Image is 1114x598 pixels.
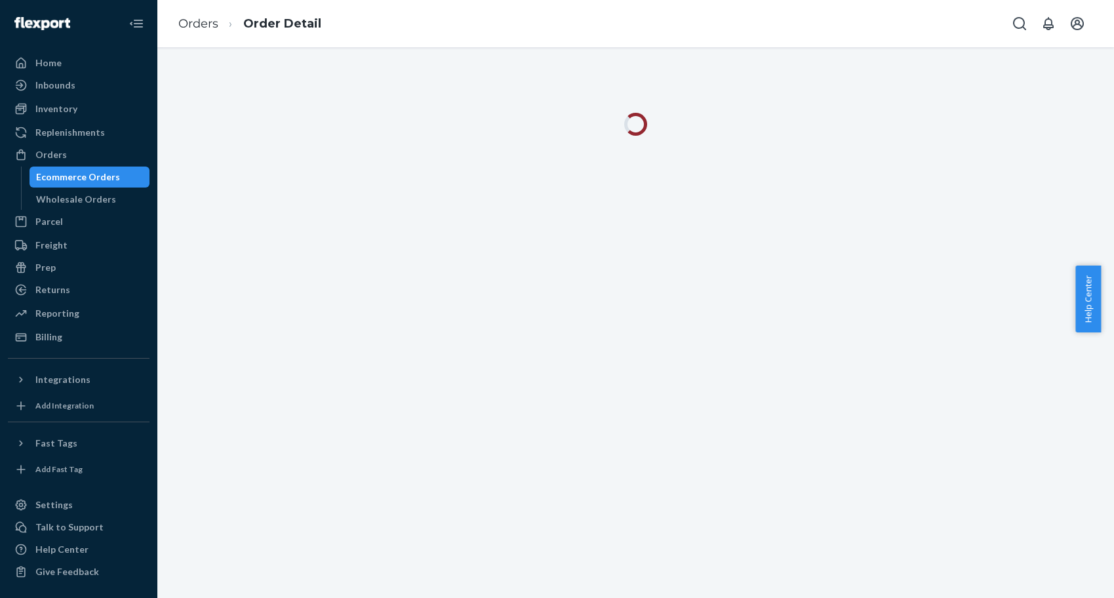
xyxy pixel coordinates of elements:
img: Flexport logo [14,17,70,30]
button: Open Search Box [1006,10,1033,37]
a: Order Detail [243,16,321,31]
a: Settings [8,494,149,515]
a: Add Integration [8,395,149,416]
button: Fast Tags [8,433,149,454]
div: Freight [35,239,68,252]
div: Orders [35,148,67,161]
div: Reporting [35,307,79,320]
div: Fast Tags [35,437,77,450]
button: Give Feedback [8,561,149,582]
a: Prep [8,257,149,278]
div: Inbounds [35,79,75,92]
div: Home [35,56,62,70]
div: Inventory [35,102,77,115]
a: Billing [8,327,149,348]
button: Open account menu [1064,10,1090,37]
div: Add Integration [35,400,94,411]
button: Integrations [8,369,149,390]
a: Inventory [8,98,149,119]
button: Help Center [1075,266,1101,332]
div: Wholesale Orders [36,193,116,206]
div: Returns [35,283,70,296]
div: Parcel [35,215,63,228]
div: Add Fast Tag [35,464,83,475]
button: Close Navigation [123,10,149,37]
a: Freight [8,235,149,256]
div: Help Center [35,543,89,556]
div: Ecommerce Orders [36,170,120,184]
a: Ecommerce Orders [30,167,150,188]
ol: breadcrumbs [168,5,332,43]
button: Open notifications [1035,10,1062,37]
a: Add Fast Tag [8,459,149,480]
div: Replenishments [35,126,105,139]
a: Wholesale Orders [30,189,150,210]
a: Inbounds [8,75,149,96]
a: Help Center [8,539,149,560]
a: Returns [8,279,149,300]
a: Orders [178,16,218,31]
a: Home [8,52,149,73]
a: Orders [8,144,149,165]
a: Parcel [8,211,149,232]
div: Settings [35,498,73,511]
div: Billing [35,330,62,344]
div: Talk to Support [35,521,104,534]
a: Talk to Support [8,517,149,538]
a: Replenishments [8,122,149,143]
a: Reporting [8,303,149,324]
div: Give Feedback [35,565,99,578]
div: Integrations [35,373,90,386]
div: Prep [35,261,56,274]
